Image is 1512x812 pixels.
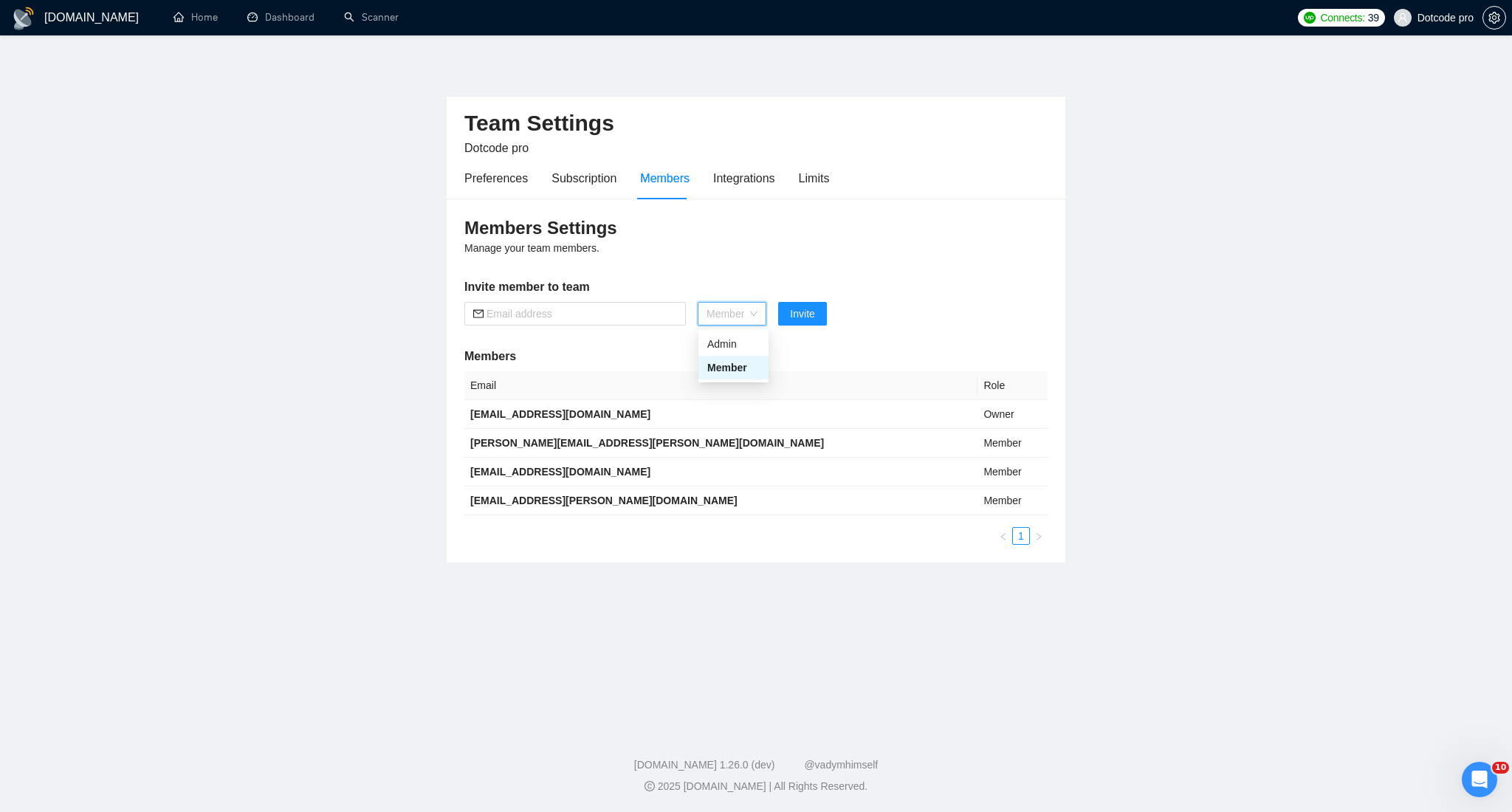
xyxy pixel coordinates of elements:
td: Member [977,429,1048,458]
a: homeHome [173,11,218,24]
span: Dotcode pro [464,142,529,154]
div: Admin [707,336,760,352]
span: copyright [645,781,655,791]
div: Preferences [464,169,528,187]
div: Member [698,356,769,379]
a: [DOMAIN_NAME] 1.26.0 (dev) [634,759,775,771]
span: setting [1483,12,1505,24]
span: mail [473,309,484,319]
span: Member [707,303,757,325]
button: right [1030,527,1048,545]
button: left [994,527,1012,545]
h3: Members Settings [464,216,1048,240]
a: @vadymhimself [804,759,878,771]
span: user [1398,13,1408,23]
th: Role [977,371,1048,400]
a: setting [1482,12,1506,24]
a: 1 [1013,528,1029,544]
td: Member [977,486,1048,515]
h5: Members [464,348,1048,365]
div: Admin [698,332,769,356]
td: Member [977,458,1048,486]
b: [EMAIL_ADDRESS][DOMAIN_NAME] [470,466,650,478]
div: 2025 [DOMAIN_NAME] | All Rights Reserved. [12,779,1500,794]
img: upwork-logo.png [1304,12,1316,24]
b: [EMAIL_ADDRESS][DOMAIN_NAME] [470,408,650,420]
iframe: Intercom live chat [1462,762,1497,797]
div: Integrations [713,169,775,187]
span: left [999,532,1008,541]
input: Email address [487,306,677,322]
button: Invite [778,302,826,326]
li: Previous Page [994,527,1012,545]
a: dashboardDashboard [247,11,315,24]
span: 39 [1368,10,1379,26]
div: Members [640,169,690,187]
span: Connects: [1320,10,1364,26]
th: Email [464,371,977,400]
span: Manage your team members. [464,242,599,254]
li: Next Page [1030,527,1048,545]
span: 10 [1492,762,1509,774]
h5: Invite member to team [464,278,1048,296]
td: Owner [977,400,1048,429]
span: Invite [790,306,814,322]
b: [EMAIL_ADDRESS][PERSON_NAME][DOMAIN_NAME] [470,495,738,506]
b: [PERSON_NAME][EMAIL_ADDRESS][PERSON_NAME][DOMAIN_NAME] [470,437,824,449]
div: Limits [799,169,830,187]
div: Subscription [551,169,616,187]
div: Member [707,359,760,376]
li: 1 [1012,527,1030,545]
h2: Team Settings [464,109,1048,139]
a: searchScanner [344,11,399,24]
span: right [1034,532,1043,541]
img: logo [12,7,35,30]
button: setting [1482,6,1506,30]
